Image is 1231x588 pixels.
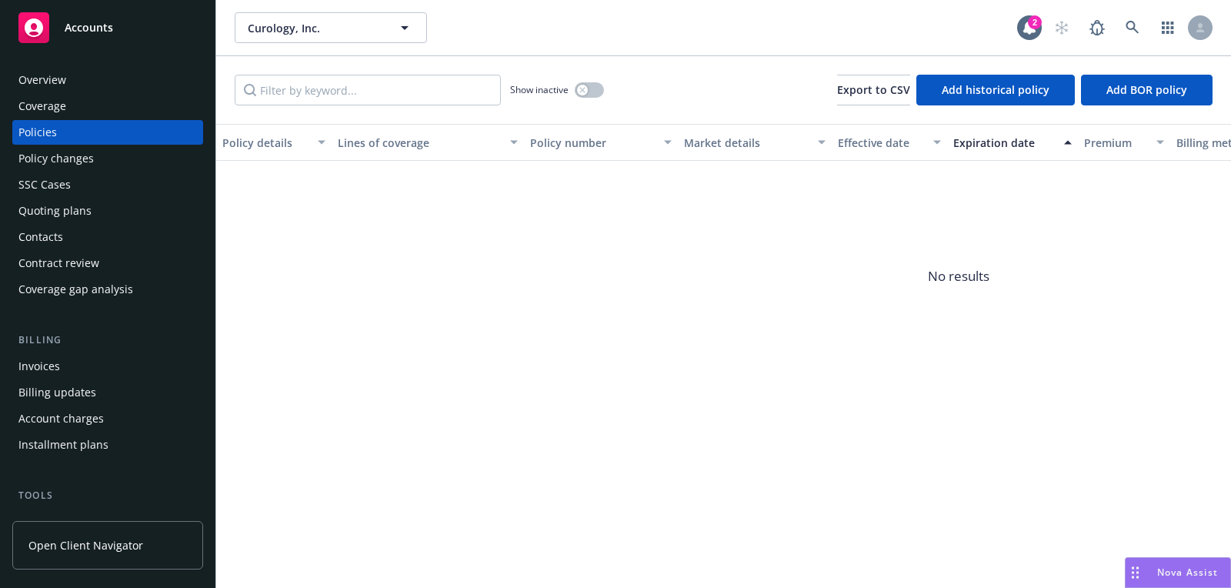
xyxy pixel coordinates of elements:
[530,135,655,151] div: Policy number
[1084,135,1147,151] div: Premium
[12,277,203,302] a: Coverage gap analysis
[953,135,1055,151] div: Expiration date
[947,124,1078,161] button: Expiration date
[1117,12,1148,43] a: Search
[338,135,501,151] div: Lines of coverage
[18,94,66,119] div: Coverage
[12,488,203,503] div: Tools
[1028,15,1042,29] div: 2
[1153,12,1183,43] a: Switch app
[684,135,809,151] div: Market details
[12,146,203,171] a: Policy changes
[12,332,203,348] div: Billing
[18,433,108,457] div: Installment plans
[18,380,96,405] div: Billing updates
[838,135,924,151] div: Effective date
[12,380,203,405] a: Billing updates
[12,225,203,249] a: Contacts
[18,68,66,92] div: Overview
[12,94,203,119] a: Coverage
[18,354,60,379] div: Invoices
[332,124,524,161] button: Lines of coverage
[12,68,203,92] a: Overview
[235,12,427,43] button: Curology, Inc.
[12,199,203,223] a: Quoting plans
[1081,75,1213,105] button: Add BOR policy
[12,172,203,197] a: SSC Cases
[18,277,133,302] div: Coverage gap analysis
[12,6,203,49] a: Accounts
[12,433,203,457] a: Installment plans
[65,22,113,34] span: Accounts
[1125,557,1231,588] button: Nova Assist
[235,75,501,105] input: Filter by keyword...
[18,120,57,145] div: Policies
[1046,12,1077,43] a: Start snowing
[18,146,94,171] div: Policy changes
[832,124,947,161] button: Effective date
[248,20,381,36] span: Curology, Inc.
[18,406,104,431] div: Account charges
[12,120,203,145] a: Policies
[28,537,143,553] span: Open Client Navigator
[18,172,71,197] div: SSC Cases
[18,199,92,223] div: Quoting plans
[524,124,678,161] button: Policy number
[837,82,910,97] span: Export to CSV
[1126,558,1145,587] div: Drag to move
[1078,124,1170,161] button: Premium
[678,124,832,161] button: Market details
[222,135,309,151] div: Policy details
[1157,566,1218,579] span: Nova Assist
[18,225,63,249] div: Contacts
[216,124,332,161] button: Policy details
[18,251,99,276] div: Contract review
[12,406,203,431] a: Account charges
[942,82,1049,97] span: Add historical policy
[12,354,203,379] a: Invoices
[1106,82,1187,97] span: Add BOR policy
[837,75,910,105] button: Export to CSV
[510,83,569,96] span: Show inactive
[916,75,1075,105] button: Add historical policy
[12,251,203,276] a: Contract review
[1082,12,1113,43] a: Report a Bug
